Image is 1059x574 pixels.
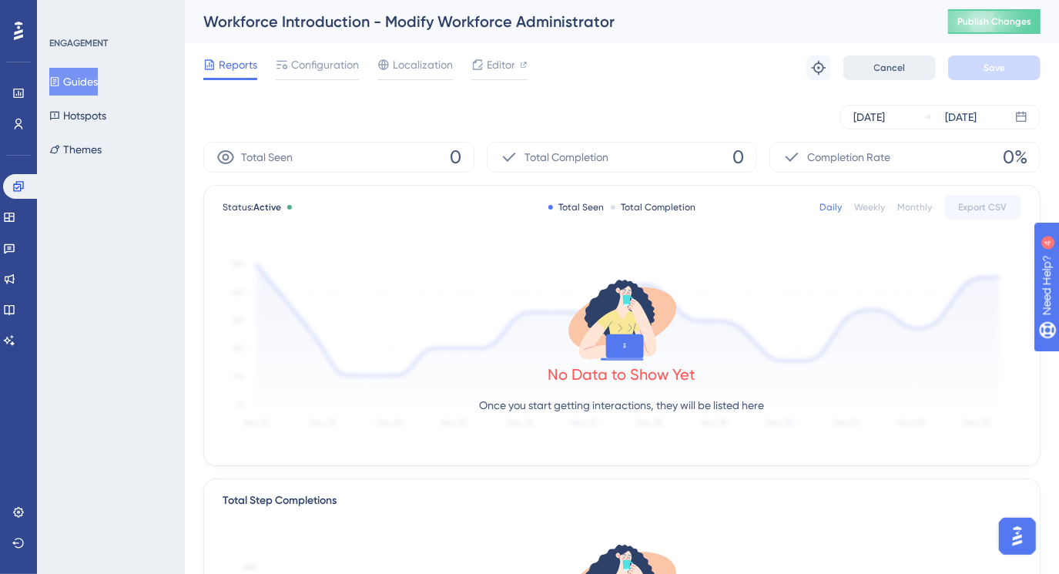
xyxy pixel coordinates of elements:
button: Themes [49,136,102,163]
span: 0% [1003,145,1027,170]
span: Completion Rate [807,148,890,166]
iframe: UserGuiding AI Assistant Launcher [994,513,1041,559]
span: Total Seen [241,148,293,166]
div: 4 [107,8,112,20]
button: Save [948,55,1041,80]
div: No Data to Show Yet [548,364,696,385]
button: Publish Changes [948,9,1041,34]
span: 0 [732,145,744,170]
span: 0 [450,145,461,170]
span: Export CSV [959,201,1007,213]
div: Weekly [854,201,885,213]
div: Daily [819,201,842,213]
button: Guides [49,68,98,96]
div: Total Step Completions [223,492,337,510]
div: Monthly [897,201,932,213]
span: Need Help? [36,4,96,22]
p: Once you start getting interactions, they will be listed here [480,396,765,415]
div: [DATE] [945,108,977,126]
span: Localization [393,55,453,74]
span: Reports [219,55,257,74]
div: Total Completion [611,201,696,213]
span: Total Completion [524,148,608,166]
span: Configuration [291,55,359,74]
span: Editor [487,55,515,74]
span: Cancel [874,62,906,74]
div: Workforce Introduction - Modify Workforce Administrator [203,11,910,32]
span: Active [253,202,281,213]
button: Export CSV [944,195,1021,220]
span: Status: [223,201,281,213]
div: [DATE] [853,108,885,126]
span: Save [984,62,1005,74]
div: ENGAGEMENT [49,37,108,49]
div: Total Seen [548,201,605,213]
span: Publish Changes [957,15,1031,28]
button: Hotspots [49,102,106,129]
button: Cancel [843,55,936,80]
